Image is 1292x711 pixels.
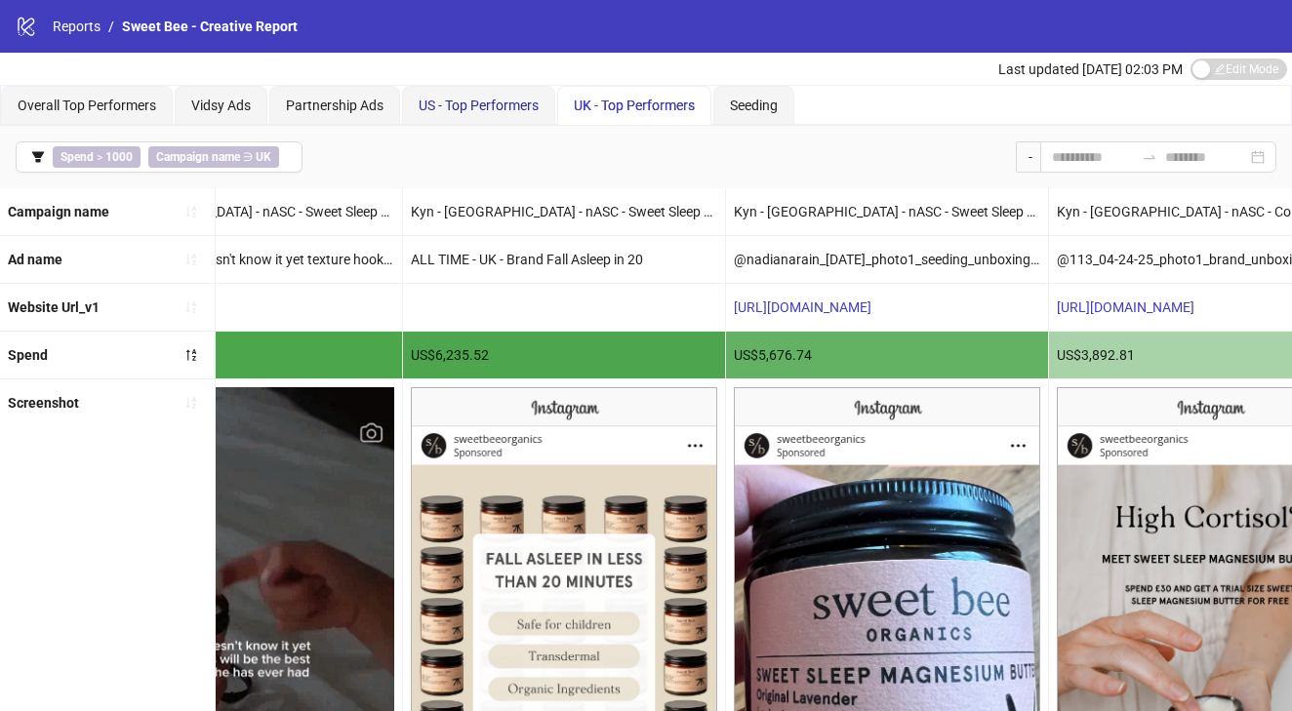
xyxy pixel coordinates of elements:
[184,253,198,266] span: sort-ascending
[49,16,104,37] a: Reports
[256,150,271,164] b: UK
[61,150,94,164] b: Spend
[726,188,1048,235] div: Kyn - [GEOGRAPHIC_DATA] - nASC - Sweet Sleep Magnesium Butter
[1057,299,1194,315] a: [URL][DOMAIN_NAME]
[122,19,298,34] span: Sweet Bee - Creative Report
[8,395,79,411] b: Screenshot
[998,61,1183,77] span: Last updated [DATE] 02:03 PM
[184,396,198,410] span: sort-ascending
[108,16,114,37] li: /
[8,347,48,363] b: Spend
[184,300,198,314] span: sort-ascending
[80,236,402,283] div: Sweet sleep - she doesn't know it yet texture hook - 9:16 reel.MOV
[403,188,725,235] div: Kyn - [GEOGRAPHIC_DATA] - nASC - Sweet Sleep Magnesium Butter
[8,299,100,315] b: Website Url_v1
[8,204,109,219] b: Campaign name
[726,236,1048,283] div: @nadianarain_[DATE]_photo1_seeding_unboxing_sweetsleepbutter_sweetbee.png
[80,188,402,235] div: Kyn - [GEOGRAPHIC_DATA] - nASC - Sweet Sleep Magnesium Butter
[80,332,402,378] div: US$6,276.23
[31,150,45,164] span: filter
[18,98,156,113] span: Overall Top Performers
[184,348,198,362] span: sort-descending
[191,98,251,113] span: Vidsy Ads
[734,299,871,315] a: [URL][DOMAIN_NAME]
[1016,141,1040,173] div: -
[419,98,539,113] span: US - Top Performers
[8,252,62,267] b: Ad name
[730,98,778,113] span: Seeding
[148,146,279,168] span: ∋
[1142,149,1157,165] span: to
[53,146,141,168] span: >
[574,98,695,113] span: UK - Top Performers
[726,332,1048,378] div: US$5,676.74
[156,150,240,164] b: Campaign name
[1142,149,1157,165] span: swap-right
[286,98,384,113] span: Partnership Ads
[403,332,725,378] div: US$6,235.52
[105,150,133,164] b: 1000
[184,205,198,218] span: sort-ascending
[403,236,725,283] div: ALL TIME - UK - Brand Fall Asleep in 20
[16,141,303,173] button: Spend > 1000Campaign name ∋ UK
